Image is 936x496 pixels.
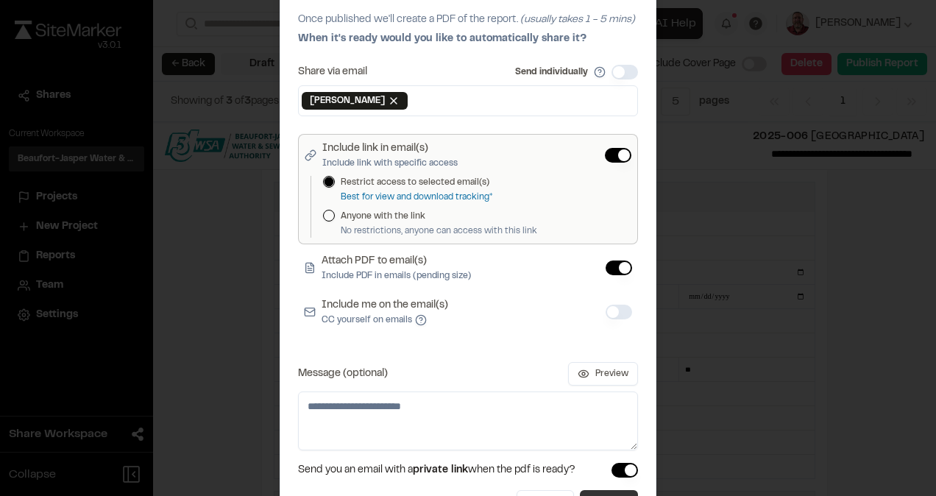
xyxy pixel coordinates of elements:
[298,369,388,379] label: Message (optional)
[298,35,586,43] span: When it's ready would you like to automatically share it?
[520,15,635,24] span: (usually takes 1 - 5 mins)
[568,362,638,386] button: Preview
[515,65,588,79] label: Send individually
[322,313,448,327] p: CC yourself on emails
[310,94,385,107] span: [PERSON_NAME]
[413,466,468,475] span: private link
[341,210,537,223] label: Anyone with the link
[322,269,471,283] p: Include PDF in emails (pending size)
[298,462,575,478] span: Send you an email with a when the pdf is ready?
[298,12,638,28] p: Once published we'll create a PDF of the report.
[322,297,448,327] label: Include me on the email(s)
[322,141,458,170] label: Include link in email(s)
[322,253,471,283] label: Attach PDF to email(s)
[341,191,492,204] p: Best for view and download tracking*
[341,224,537,238] p: No restrictions, anyone can access with this link
[298,67,367,77] label: Share via email
[322,157,458,170] p: Include link with specific access
[415,314,427,326] button: Include me on the email(s)CC yourself on emails
[341,176,492,189] label: Restrict access to selected email(s)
